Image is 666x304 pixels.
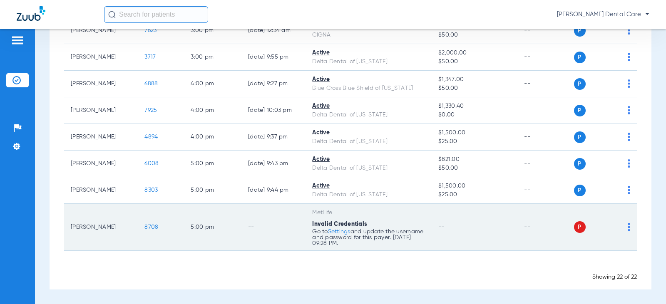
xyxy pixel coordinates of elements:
[241,97,306,124] td: [DATE] 10:03 PM
[312,31,425,40] div: CIGNA
[517,204,574,251] td: --
[241,44,306,71] td: [DATE] 9:55 PM
[64,17,138,44] td: [PERSON_NAME]
[574,131,586,143] span: P
[184,177,241,204] td: 5:00 PM
[312,137,425,146] div: Delta Dental of [US_STATE]
[312,155,425,164] div: Active
[628,26,630,35] img: group-dot-blue.svg
[628,186,630,194] img: group-dot-blue.svg
[438,102,511,111] span: $1,330.40
[11,35,24,45] img: hamburger-icon
[64,44,138,71] td: [PERSON_NAME]
[438,137,511,146] span: $25.00
[241,71,306,97] td: [DATE] 9:27 PM
[312,102,425,111] div: Active
[438,164,511,173] span: $50.00
[574,185,586,196] span: P
[438,31,511,40] span: $50.00
[517,177,574,204] td: --
[144,161,159,166] span: 6008
[64,97,138,124] td: [PERSON_NAME]
[574,158,586,170] span: P
[438,182,511,190] span: $1,500.00
[312,57,425,66] div: Delta Dental of [US_STATE]
[312,221,367,227] span: Invalid Credentials
[557,10,649,19] span: [PERSON_NAME] Dental Care
[144,107,157,113] span: 7925
[312,208,425,217] div: MetLife
[438,155,511,164] span: $821.00
[241,17,306,44] td: [DATE] 12:34 AM
[144,224,158,230] span: 8708
[184,124,241,151] td: 4:00 PM
[144,54,156,60] span: 3717
[624,264,666,304] iframe: Chat Widget
[312,182,425,190] div: Active
[312,111,425,119] div: Delta Dental of [US_STATE]
[241,151,306,177] td: [DATE] 9:43 PM
[64,177,138,204] td: [PERSON_NAME]
[438,49,511,57] span: $2,000.00
[628,133,630,141] img: group-dot-blue.svg
[517,44,574,71] td: --
[574,105,586,116] span: P
[438,57,511,66] span: $50.00
[517,151,574,177] td: --
[64,71,138,97] td: [PERSON_NAME]
[184,17,241,44] td: 3:00 PM
[628,159,630,168] img: group-dot-blue.svg
[312,164,425,173] div: Delta Dental of [US_STATE]
[438,190,511,199] span: $25.00
[517,17,574,44] td: --
[184,97,241,124] td: 4:00 PM
[144,187,158,193] span: 8303
[184,204,241,251] td: 5:00 PM
[628,79,630,88] img: group-dot-blue.svg
[241,177,306,204] td: [DATE] 9:44 PM
[184,71,241,97] td: 4:00 PM
[592,274,637,280] span: Showing 22 of 22
[574,25,586,37] span: P
[574,78,586,90] span: P
[64,124,138,151] td: [PERSON_NAME]
[144,27,157,33] span: 7623
[241,204,306,251] td: --
[184,151,241,177] td: 5:00 PM
[517,124,574,151] td: --
[108,11,116,18] img: Search Icon
[328,229,350,235] a: Settings
[312,190,425,199] div: Delta Dental of [US_STATE]
[184,44,241,71] td: 3:00 PM
[438,224,445,230] span: --
[312,75,425,84] div: Active
[64,204,138,251] td: [PERSON_NAME]
[104,6,208,23] input: Search for patients
[312,49,425,57] div: Active
[312,84,425,93] div: Blue Cross Blue Shield of [US_STATE]
[517,97,574,124] td: --
[144,134,158,140] span: 4894
[312,229,425,246] p: Go to and update the username and password for this payer. [DATE] 09:28 PM.
[312,129,425,137] div: Active
[628,53,630,61] img: group-dot-blue.svg
[17,6,45,21] img: Zuub Logo
[574,221,586,233] span: P
[144,81,158,87] span: 6888
[64,151,138,177] td: [PERSON_NAME]
[628,106,630,114] img: group-dot-blue.svg
[628,223,630,231] img: group-dot-blue.svg
[517,71,574,97] td: --
[438,129,511,137] span: $1,500.00
[574,52,586,63] span: P
[241,124,306,151] td: [DATE] 9:37 PM
[438,84,511,93] span: $50.00
[438,111,511,119] span: $0.00
[438,75,511,84] span: $1,347.00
